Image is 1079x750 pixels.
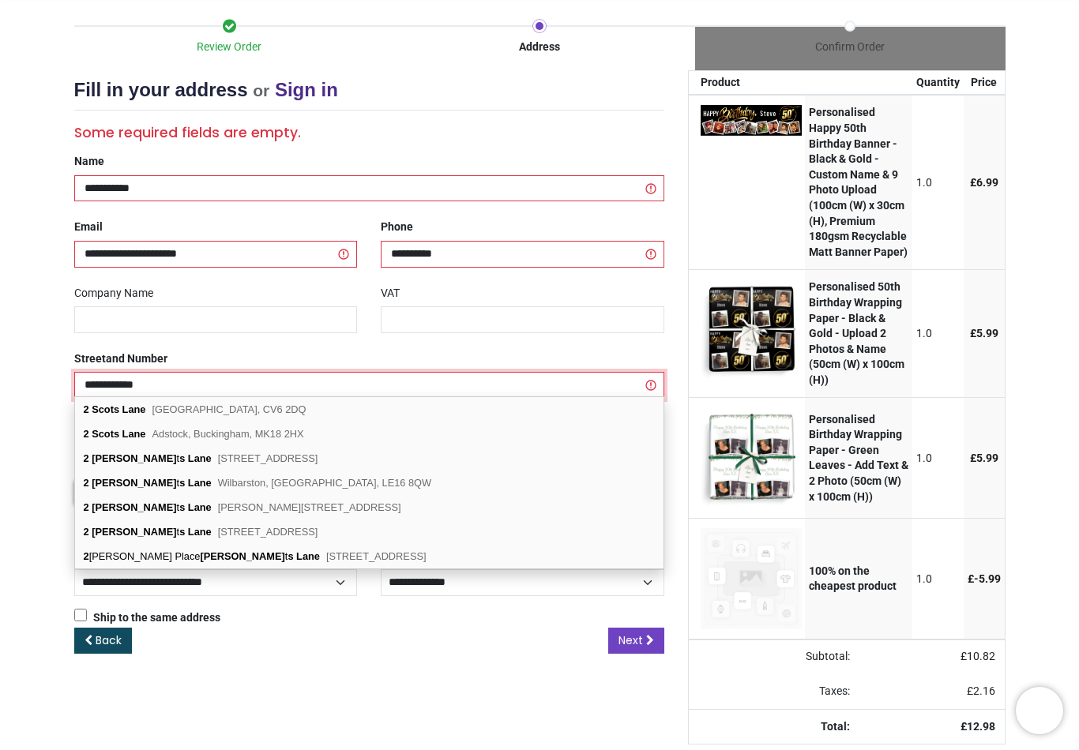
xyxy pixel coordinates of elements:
[84,477,89,489] b: 2
[381,280,400,307] label: VAT
[288,550,293,562] b: s
[961,720,995,733] strong: £
[961,650,995,662] span: £
[689,674,859,709] td: Taxes:
[809,564,897,593] strong: 100% on the cheapest product
[96,632,122,648] span: Back
[84,452,89,464] b: 2
[75,397,664,569] div: address list
[152,428,303,440] span: Adstock, Buckingham, MK18 2HX
[970,176,998,189] span: £
[968,572,1001,585] span: £
[689,639,859,674] td: Subtotal:
[179,501,185,513] b: s
[976,176,998,189] span: 6.99
[84,403,89,415] b: 2
[92,501,176,513] b: [PERSON_NAME]
[967,684,995,697] span: £
[74,148,104,175] label: Name
[75,495,664,519] div: t
[179,477,185,489] b: s
[75,519,664,544] div: t
[74,79,248,100] span: Fill in your address
[253,81,269,99] small: or
[75,446,664,471] div: t
[976,452,998,464] span: 5.99
[809,413,908,503] strong: Personalised Birthday Wrapping Paper - Green Leaves - Add Text & 2 Photo (50cm (W) x 100cm (H))
[916,572,960,587] div: 1.0
[152,403,306,415] span: [GEOGRAPHIC_DATA], CV6 2DQ
[179,452,185,464] b: s
[200,550,284,562] b: [PERSON_NAME]
[74,214,103,241] label: Email
[84,526,89,538] b: 2
[84,501,89,513] b: 2
[821,720,850,733] strong: Total:
[916,451,960,467] div: 1.0
[695,39,1006,55] div: Confirm Order
[701,407,802,508] img: ewtavAQIECBAgACBlgW+ASodkXe+u3QfAAAAAElFTkSuQmCC
[916,175,960,191] div: 1.0
[122,403,146,415] b: Lane
[218,477,431,489] span: Wilbarston, [GEOGRAPHIC_DATA], LE16 8QW
[974,572,1001,585] span: -﻿5.99
[1016,687,1063,734] iframe: Brevo live chat
[385,39,695,55] div: Address
[809,280,904,386] strong: Personalised 50th Birthday Wrapping Paper - Black & Gold - Upload 2 Photos & Name (50cm (W) x 100...
[92,477,176,489] b: [PERSON_NAME]
[74,609,87,621] input: Ship to the same address
[74,346,167,373] label: Street
[701,279,802,381] img: wNi6wnhVkDfFgAAAABJRU5ErkJggg==
[608,628,664,654] a: Next
[188,526,212,538] b: Lane
[973,684,995,697] span: 2.16
[92,428,119,440] b: Scots
[92,403,119,415] b: Scots
[218,452,318,464] span: [STREET_ADDRESS]
[84,550,89,562] b: 2
[701,528,802,629] img: 100% on the cheapest product
[188,477,212,489] b: Lane
[967,720,995,733] span: 12.98
[976,327,998,339] span: 5.99
[296,550,320,562] b: Lane
[967,650,995,662] span: 10.82
[916,326,960,342] div: 1.0
[75,471,664,495] div: t
[84,428,89,440] b: 2
[75,544,664,568] div: [PERSON_NAME] Place t
[689,71,806,95] th: Product
[74,280,153,307] label: Company Name
[92,526,176,538] b: [PERSON_NAME]
[74,39,385,55] div: Review Order
[912,71,964,95] th: Quantity
[188,501,212,513] b: Lane
[74,628,132,654] a: Back
[218,501,401,513] span: [PERSON_NAME][STREET_ADDRESS]
[74,123,664,143] h5: Some required fields are empty.
[179,526,185,538] b: s
[326,550,427,562] span: [STREET_ADDRESS]
[275,79,338,100] a: Sign in
[381,214,413,241] label: Phone
[106,352,167,365] span: and Number
[92,452,176,464] b: [PERSON_NAME]
[618,632,643,648] span: Next
[964,71,1005,95] th: Price
[122,428,146,440] b: Lane
[74,609,220,626] label: Ship to the same address
[970,452,998,464] span: £
[218,526,318,538] span: [STREET_ADDRESS]
[188,452,212,464] b: Lane
[701,105,802,136] img: xDj5xnYiYvsAAAAASUVORK5CYII=
[809,106,908,257] strong: Personalised Happy 50th Birthday Banner - Black & Gold - Custom Name & 9 Photo Upload (100cm (W) ...
[970,327,998,339] span: £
